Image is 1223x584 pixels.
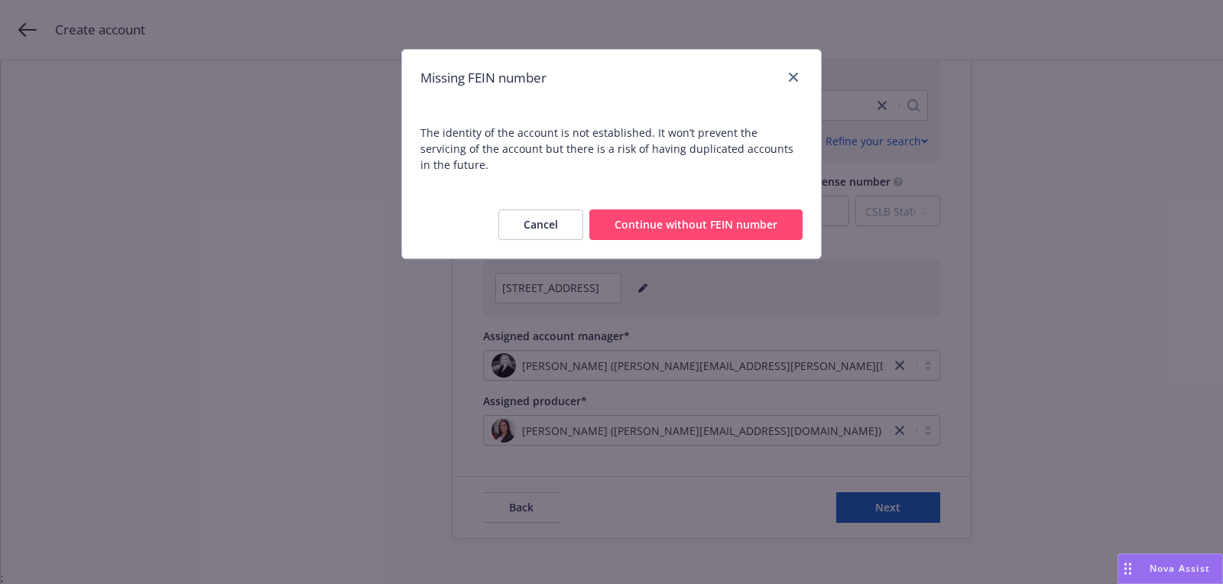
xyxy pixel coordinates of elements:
div: Drag to move [1118,554,1137,583]
h1: Missing FEIN number [420,68,547,88]
span: The identity of the account is not established. It won’t prevent the servicing of the account but... [402,106,821,191]
button: Nova Assist [1118,553,1223,584]
button: Cancel [498,209,583,240]
a: close [784,68,803,86]
button: Continue without FEIN number [589,209,803,240]
span: Nova Assist [1150,562,1210,575]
